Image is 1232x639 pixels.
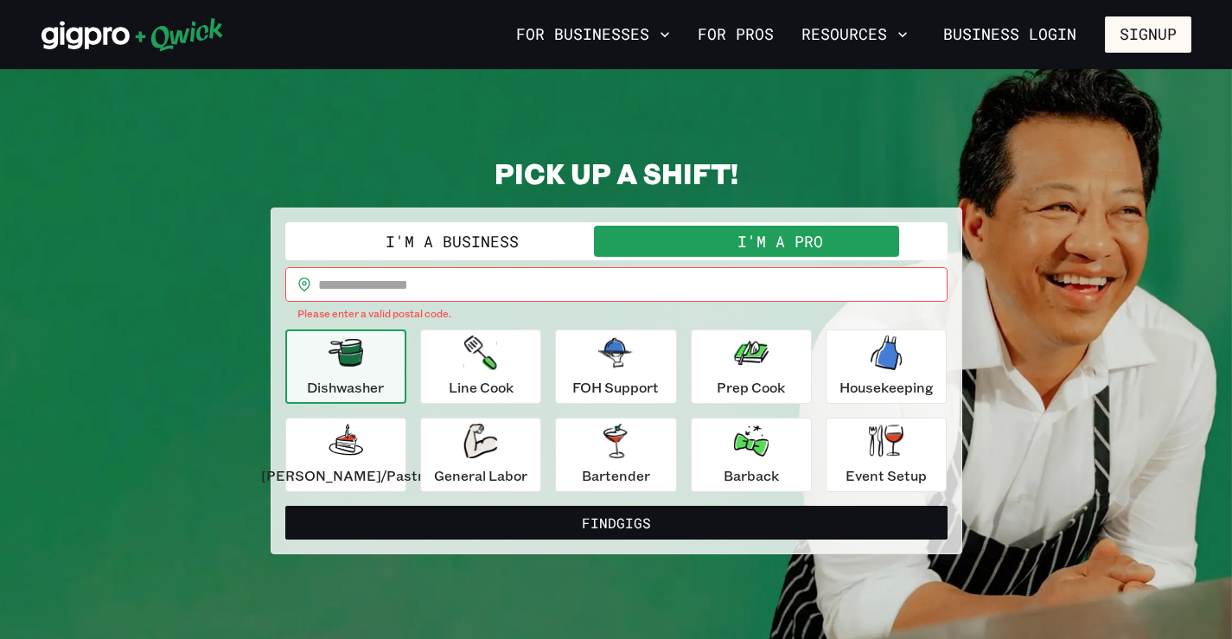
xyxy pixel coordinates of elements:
p: [PERSON_NAME]/Pastry [261,465,431,486]
button: Line Cook [420,329,541,404]
h2: PICK UP A SHIFT! [271,156,962,190]
p: Event Setup [846,465,927,486]
p: Bartender [582,465,650,486]
button: [PERSON_NAME]/Pastry [285,418,406,492]
button: I'm a Business [289,226,616,257]
button: Event Setup [826,418,947,492]
p: Please enter a valid postal code. [297,305,935,323]
p: General Labor [434,465,527,486]
p: Housekeeping [839,377,934,398]
button: General Labor [420,418,541,492]
p: Dishwasher [307,377,384,398]
p: FOH Support [572,377,659,398]
p: Line Cook [449,377,514,398]
button: Prep Cook [691,329,812,404]
p: Prep Cook [717,377,785,398]
button: FOH Support [555,329,676,404]
button: Bartender [555,418,676,492]
button: For Businesses [509,20,677,49]
button: I'm a Pro [616,226,944,257]
button: FindGigs [285,506,948,540]
button: Signup [1105,16,1191,53]
a: For Pros [691,20,781,49]
button: Dishwasher [285,329,406,404]
button: Resources [795,20,915,49]
button: Housekeeping [826,329,947,404]
p: Barback [724,465,779,486]
button: Barback [691,418,812,492]
a: Business Login [929,16,1091,53]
